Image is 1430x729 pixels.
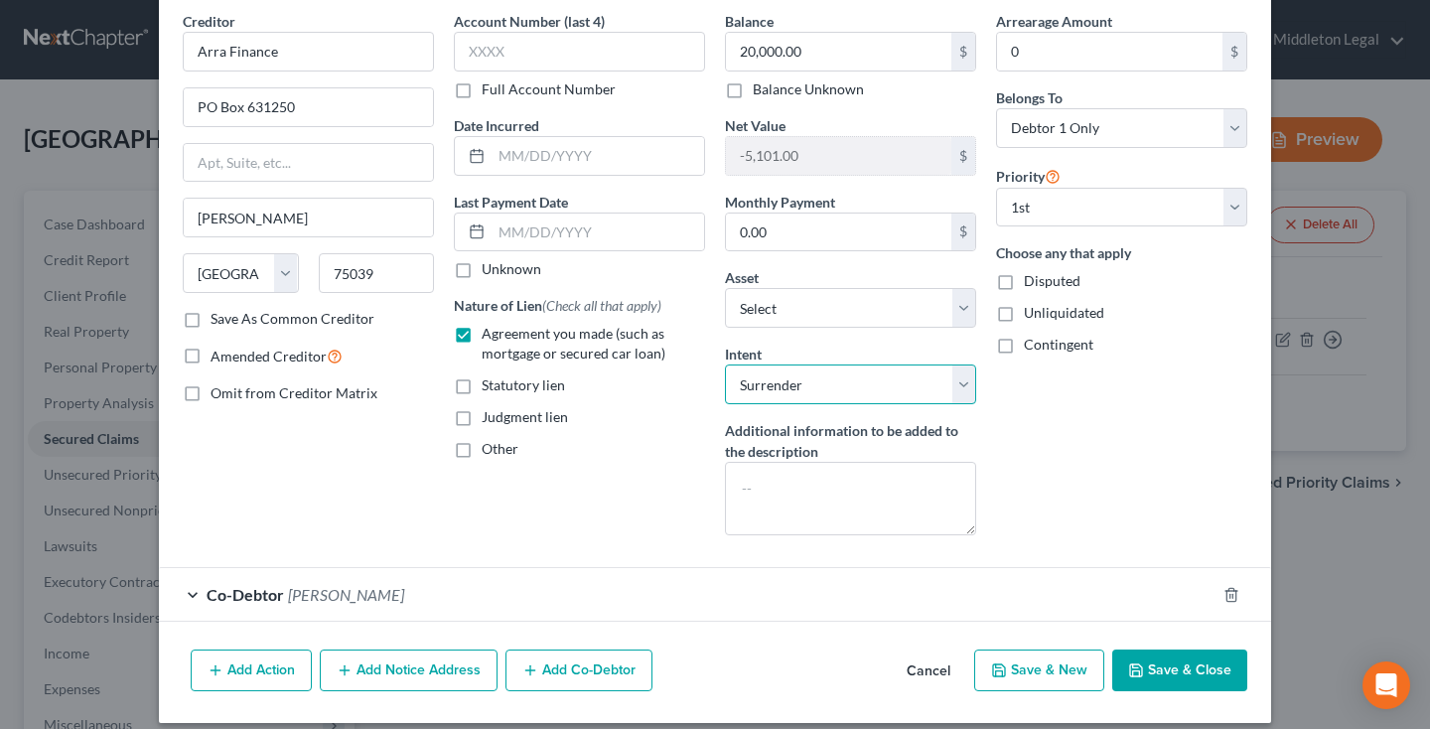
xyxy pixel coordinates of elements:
span: Unliquidated [1024,304,1104,321]
span: Omit from Creditor Matrix [211,384,377,401]
label: Nature of Lien [454,295,661,316]
input: Apt, Suite, etc... [184,144,433,182]
label: Intent [725,344,762,364]
label: Arrearage Amount [996,11,1112,32]
span: [PERSON_NAME] [288,585,404,604]
input: 0.00 [726,33,951,71]
span: Amended Creditor [211,348,327,364]
span: Judgment lien [482,408,568,425]
label: Account Number (last 4) [454,11,605,32]
label: Choose any that apply [996,242,1247,263]
input: MM/DD/YYYY [492,214,704,251]
label: Balance [725,11,774,32]
button: Save & Close [1112,650,1247,691]
span: Contingent [1024,336,1093,353]
span: Asset [725,269,759,286]
label: Date Incurred [454,115,539,136]
input: XXXX [454,32,705,72]
span: Co-Debtor [207,585,284,604]
span: (Check all that apply) [542,297,661,314]
label: Monthly Payment [725,192,835,213]
input: 0.00 [726,137,951,175]
span: Agreement you made (such as mortgage or secured car loan) [482,325,665,362]
input: 0.00 [726,214,951,251]
label: Save As Common Creditor [211,309,374,329]
input: Enter city... [184,199,433,236]
input: Enter address... [184,88,433,126]
input: Enter zip... [319,253,435,293]
input: MM/DD/YYYY [492,137,704,175]
button: Add Action [191,650,312,691]
input: Search creditor by name... [183,32,434,72]
label: Additional information to be added to the description [725,420,976,462]
button: Add Co-Debtor [505,650,652,691]
label: Priority [996,164,1061,188]
label: Unknown [482,259,541,279]
div: Open Intercom Messenger [1362,661,1410,709]
span: Creditor [183,13,235,30]
label: Last Payment Date [454,192,568,213]
input: 0.00 [997,33,1222,71]
div: $ [951,137,975,175]
span: Belongs To [996,89,1063,106]
button: Save & New [974,650,1104,691]
label: Net Value [725,115,786,136]
div: $ [951,214,975,251]
label: Full Account Number [482,79,616,99]
span: Other [482,440,518,457]
button: Cancel [891,652,966,691]
span: Statutory lien [482,376,565,393]
div: $ [1222,33,1246,71]
div: $ [951,33,975,71]
span: Disputed [1024,272,1080,289]
label: Balance Unknown [753,79,864,99]
button: Add Notice Address [320,650,498,691]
